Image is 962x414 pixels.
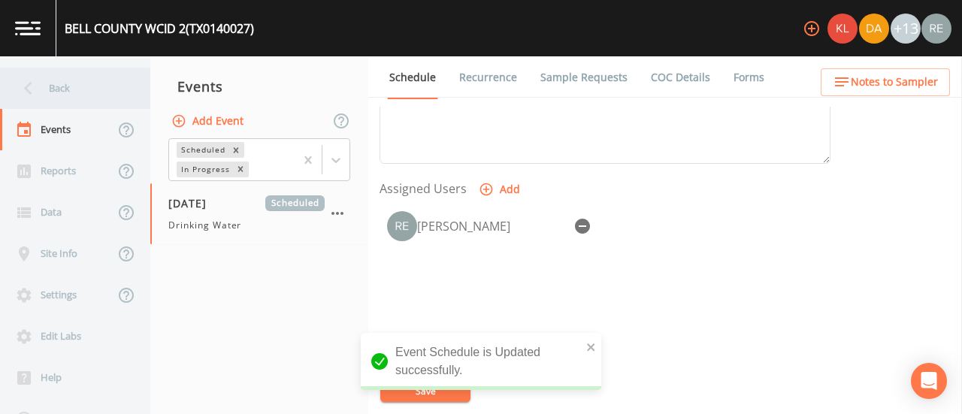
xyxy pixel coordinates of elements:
div: Kler Teran [827,14,858,44]
a: Schedule [387,56,438,99]
div: Open Intercom Messenger [911,363,947,399]
span: [DATE] [168,195,217,211]
div: Scheduled [177,142,228,158]
img: e720f1e92442e99c2aab0e3b783e6548 [921,14,951,44]
img: a84961a0472e9debc750dd08a004988d [859,14,889,44]
button: Add Event [168,107,250,135]
div: In Progress [177,162,232,177]
div: +13 [891,14,921,44]
span: Scheduled [265,195,325,211]
div: [PERSON_NAME] [417,217,567,235]
div: Events [150,68,368,105]
img: 9c4450d90d3b8045b2e5fa62e4f92659 [827,14,858,44]
div: Event Schedule is Updated successfully. [361,333,601,390]
div: Remove In Progress [232,162,249,177]
label: Assigned Users [380,180,467,198]
a: Sample Requests [538,56,630,98]
div: David Weber [858,14,890,44]
a: COC Details [649,56,712,98]
img: logo [15,21,41,35]
div: Remove Scheduled [228,142,244,158]
span: Drinking Water [168,219,241,232]
button: Notes to Sampler [821,68,950,96]
img: e720f1e92442e99c2aab0e3b783e6548 [387,211,417,241]
button: close [586,337,597,355]
a: [DATE]ScheduledDrinking Water [150,183,368,245]
button: Add [476,176,526,204]
a: Recurrence [457,56,519,98]
a: Forms [731,56,767,98]
div: BELL COUNTY WCID 2 (TX0140027) [65,20,254,38]
span: Notes to Sampler [851,73,938,92]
